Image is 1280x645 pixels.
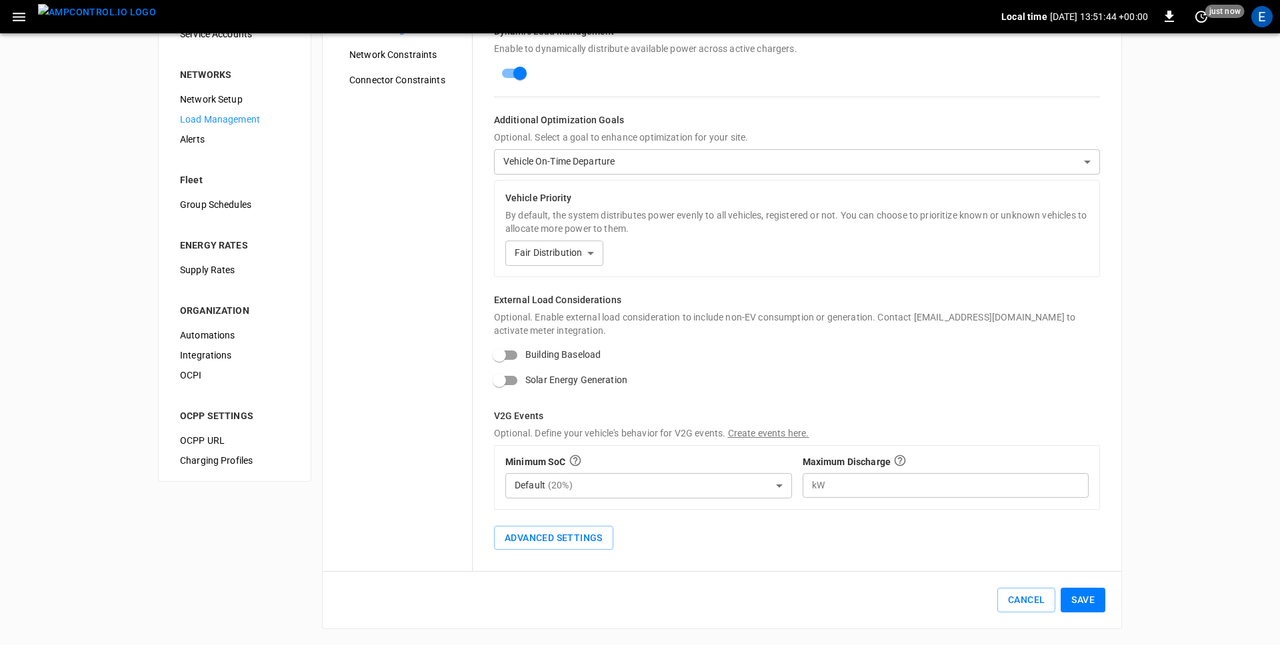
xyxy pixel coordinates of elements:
p: Optional. Select a goal to enhance optimization for your site. [494,131,1100,144]
p: Optional. Define your vehicle's behavior for V2G events. [494,426,1100,440]
span: OCPI [180,368,289,382]
button: Cancel [997,588,1055,612]
span: Integrations [180,348,289,362]
div: Group Schedules [169,195,300,215]
div: Load Management [169,109,300,129]
div: profile-icon [1251,6,1273,27]
div: Integrations [169,345,300,365]
p: Local time [1001,10,1047,23]
span: Network Constraints [349,48,461,62]
button: set refresh interval [1191,6,1212,27]
div: Supply Rates [169,260,300,280]
span: Supply Rates [180,263,289,277]
div: Alerts [169,129,300,149]
div: NETWORKS [180,68,289,81]
div: Connector Constraints [339,70,472,90]
p: Minimum SoC [505,455,566,468]
p: Enable to dynamically distribute available power across active chargers. [494,42,1100,55]
p: Maximum Discharge [803,455,891,468]
button: Advanced Settings [494,526,613,550]
span: Group Schedules [180,198,289,212]
h6: Vehicle Priority [505,191,1089,206]
p: Optional. Enable external load consideration to include non-EV consumption or generation. Contact... [494,311,1100,337]
div: Network Setup [169,89,300,109]
div: Service Accounts [169,24,300,44]
div: Charging Profiles [169,450,300,470]
p: [DATE] 13:51:44 +00:00 [1050,10,1148,23]
span: Alerts [180,133,289,147]
div: Network Constraints [339,45,472,65]
div: Maximum amount of power a vehicle is permitted to discharge during a V2G event. [893,454,907,470]
div: Fleet [180,173,289,187]
p: ( 20 %) [548,478,573,492]
span: Network Setup [180,93,289,107]
span: Solar Energy Generation [525,373,627,387]
p: By default, the system distributes power evenly to all vehicles, registered or not. You can choos... [505,209,1089,235]
div: OCPP SETTINGS [180,409,289,422]
div: Automations [169,325,300,345]
img: ampcontrol.io logo [38,4,156,21]
div: ORGANIZATION [180,304,289,317]
div: Lowest allowable SoC the vehicle can reach during a V2G event. The default setting prevents full ... [569,454,582,470]
div: Default [505,473,792,498]
span: Connector Constraints [349,73,461,87]
h6: Additional Optimization Goals [494,113,1100,128]
div: Vehicle On-Time Departure [494,149,1100,175]
div: ENERGY RATES [180,239,289,252]
span: Service Accounts [180,27,289,41]
p: kW [812,478,825,492]
span: OCPP URL [180,434,289,448]
p: Fair distribution [515,246,582,260]
span: Charging Profiles [180,454,289,468]
span: Automations [180,328,289,342]
span: Load Management [180,113,289,127]
div: OCPP URL [169,430,300,450]
h6: V2G Events [494,409,1100,424]
span: Create events here. [728,428,809,438]
span: just now [1205,5,1245,18]
button: Save [1061,588,1105,612]
span: Building Baseload [525,348,601,362]
h6: External Load Considerations [494,293,1100,308]
div: OCPI [169,365,300,385]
